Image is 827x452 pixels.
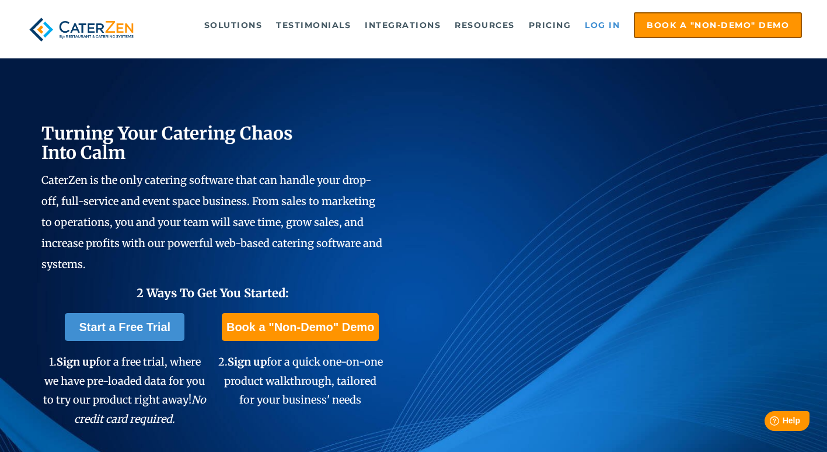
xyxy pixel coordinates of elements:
iframe: Help widget launcher [723,406,814,439]
a: Book a "Non-Demo" Demo [222,313,379,341]
span: Turning Your Catering Chaos Into Calm [41,122,293,164]
span: CaterZen is the only catering software that can handle your drop-off, full-service and event spac... [41,173,382,271]
a: Start a Free Trial [65,313,184,341]
a: Resources [449,13,521,37]
span: Sign up [57,355,96,368]
a: Pricing [523,13,577,37]
a: Log in [579,13,626,37]
span: 2 Ways To Get You Started: [137,286,289,300]
span: 2. for a quick one-on-one product walkthrough, tailored for your business' needs [218,355,383,406]
em: No credit card required. [74,393,206,425]
div: Navigation Menu [158,12,802,38]
span: 1. for a free trial, where we have pre-loaded data for you to try our product right away! [43,355,206,425]
a: Integrations [359,13,446,37]
a: Book a "Non-Demo" Demo [634,12,802,38]
a: Solutions [198,13,268,37]
a: Testimonials [270,13,357,37]
span: Sign up [228,355,267,368]
img: caterzen [25,12,138,47]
